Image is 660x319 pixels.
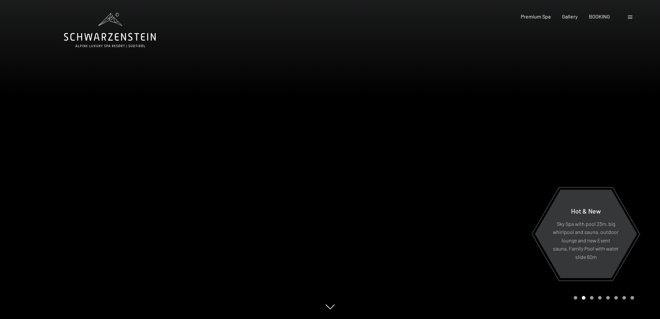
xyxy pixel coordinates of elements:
a: Premium Spa [520,13,550,19]
div: Carousel Page 2 (Current Slide) [582,296,585,300]
a: Hot & New Sky Spa with pool 23m, big whirlpool and sauna, outdoor lounge and new Event sauna, Fam... [534,189,637,278]
div: Carousel Page 7 [622,296,626,300]
div: Carousel Page 6 [614,296,618,300]
div: Carousel Page 1 [574,296,577,300]
p: Sky Spa with pool 23m, big whirlpool and sauna, outdoor lounge and new Event sauna, Family Pool w... [551,219,621,261]
div: Carousel Page 3 [590,296,593,300]
div: Carousel Page 5 [606,296,610,300]
div: Carousel Page 4 [598,296,602,300]
div: Carousel Page 8 [630,296,634,300]
div: Carousel Pagination [571,296,634,300]
a: BOOKING [589,13,610,19]
a: Gallery [562,13,578,19]
span: Hot & New [571,207,601,215]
